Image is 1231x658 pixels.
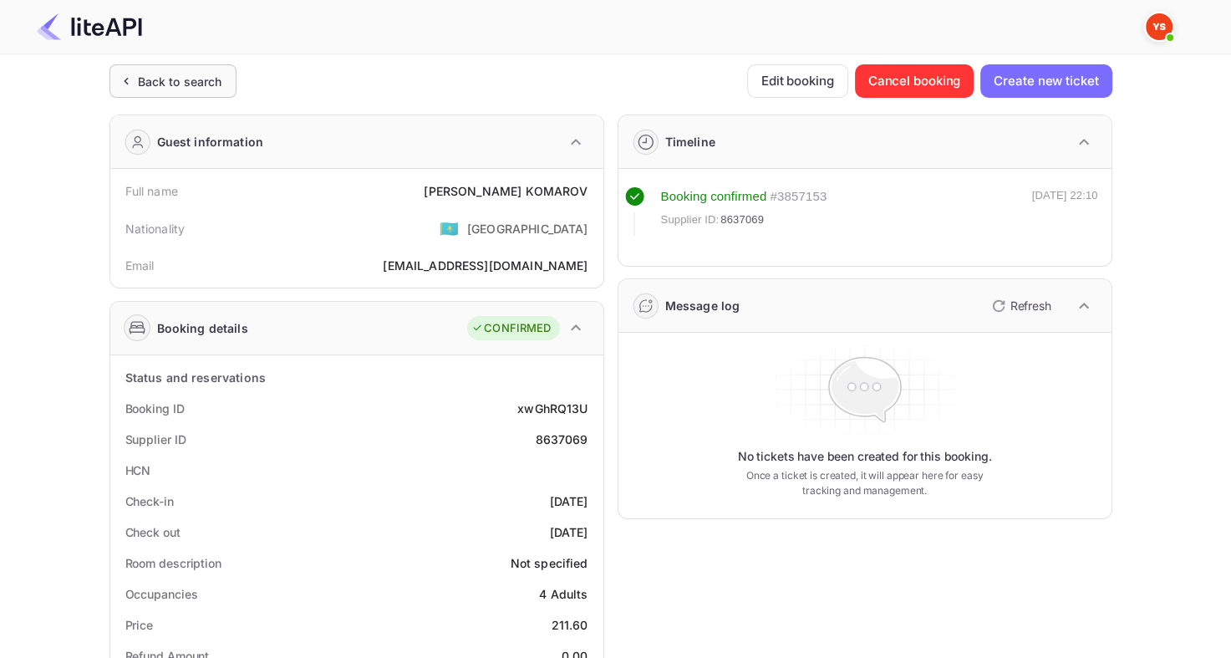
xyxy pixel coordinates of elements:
[1032,187,1098,236] div: [DATE] 22:10
[125,257,155,274] div: Email
[665,133,715,150] div: Timeline
[157,133,264,150] div: Guest information
[125,585,198,603] div: Occupancies
[738,448,992,465] p: No tickets have been created for this booking.
[138,73,222,90] div: Back to search
[383,257,588,274] div: [EMAIL_ADDRESS][DOMAIN_NAME]
[720,212,764,228] span: 8637069
[125,369,266,386] div: Status and reservations
[550,523,588,541] div: [DATE]
[550,492,588,510] div: [DATE]
[125,523,181,541] div: Check out
[511,554,588,572] div: Not specified
[665,297,740,314] div: Message log
[471,320,551,337] div: CONFIRMED
[517,400,588,417] div: xwGhRQ13U
[125,400,185,417] div: Booking ID
[661,212,720,228] span: Supplier ID:
[770,187,827,207] div: # 3857153
[125,220,186,237] div: Nationality
[855,64,974,98] button: Cancel booking
[125,492,174,510] div: Check-in
[747,64,848,98] button: Edit booking
[539,585,588,603] div: 4 Adults
[440,213,459,243] span: United States
[552,616,588,634] div: 211.60
[125,616,154,634] div: Price
[125,182,178,200] div: Full name
[157,319,248,337] div: Booking details
[980,64,1111,98] button: Create new ticket
[733,468,997,498] p: Once a ticket is created, it will appear here for easy tracking and management.
[424,182,588,200] div: [PERSON_NAME] KOMAROV
[535,431,588,448] div: 8637069
[125,554,221,572] div: Room description
[982,293,1058,319] button: Refresh
[661,187,767,207] div: Booking confirmed
[467,220,588,237] div: [GEOGRAPHIC_DATA]
[37,13,142,40] img: LiteAPI Logo
[125,462,151,479] div: HCN
[1146,13,1173,40] img: Yandex Support
[1010,297,1051,314] p: Refresh
[125,431,186,448] div: Supplier ID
